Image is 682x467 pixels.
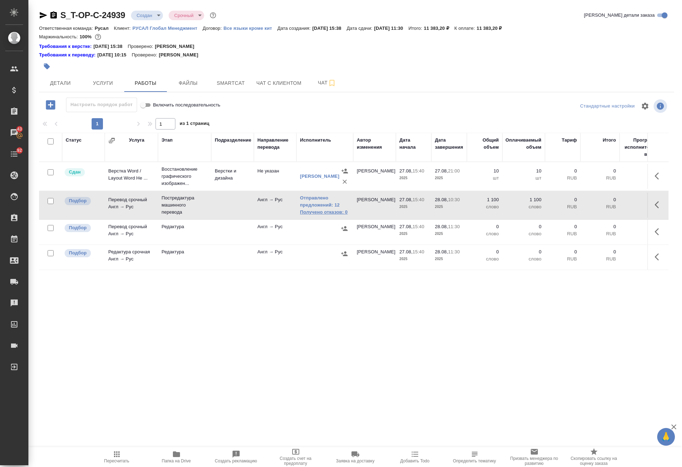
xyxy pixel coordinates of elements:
[506,167,541,175] p: 10
[549,196,577,203] p: 0
[413,168,424,174] p: 15:40
[584,248,616,256] p: 0
[650,223,667,240] button: Здесь прячутся важные кнопки
[385,447,445,467] button: Добавить Todo
[162,194,208,216] p: Постредактура машинного перевода
[399,224,413,229] p: 27.08,
[171,79,205,88] span: Файлы
[339,166,350,176] button: Назначить
[64,196,101,206] div: Можно подбирать исполнителей
[584,203,616,210] p: RUB
[584,223,616,230] p: 0
[155,43,200,50] p: [PERSON_NAME]
[470,223,499,230] p: 0
[448,224,460,229] p: 11:30
[454,26,477,31] p: К оплате:
[93,32,103,42] button: 0.00 RUB;
[509,456,560,466] span: Призвать менеджера по развитию
[39,34,80,39] p: Маржинальность:
[105,193,158,218] td: Перевод срочный Англ → Рус
[339,223,350,234] button: Назначить
[105,164,158,189] td: Верстка Word / Layout Word Не ...
[66,137,82,144] div: Статус
[162,166,208,187] p: Восстановление графического изображен...
[105,220,158,245] td: Перевод срочный Англ → Рус
[256,79,301,88] span: Чат с клиентом
[650,167,667,185] button: Здесь прячутся важные кнопки
[413,197,424,202] p: 15:40
[39,59,55,74] button: Добавить тэг
[339,248,350,259] button: Назначить
[654,99,669,113] span: Посмотреть информацию
[399,168,413,174] p: 27.08,
[506,256,541,263] p: слово
[568,456,620,466] span: Скопировать ссылку на оценку заказа
[399,203,428,210] p: 2025
[159,51,203,59] p: [PERSON_NAME]
[312,26,347,31] p: [DATE] 15:38
[650,248,667,265] button: Здесь прячутся важные кнопки
[97,51,132,59] p: [DATE] 10:15
[39,43,93,50] a: Требования к верстке:
[506,223,541,230] p: 0
[326,447,385,467] button: Заявка на доставку
[506,248,541,256] p: 0
[39,26,95,31] p: Ответственная команда:
[506,175,541,182] p: шт
[549,248,577,256] p: 0
[399,256,428,263] p: 2025
[277,26,312,31] p: Дата создания:
[208,11,218,20] button: Доп статусы указывают на важность/срочность заказа
[64,223,101,233] div: Можно подбирать исполнителей
[584,167,616,175] p: 0
[584,175,616,182] p: RUB
[206,447,266,467] button: Создать рекламацию
[506,196,541,203] p: 1 100
[270,456,321,466] span: Создать счет на предоплату
[95,26,114,31] p: Русал
[660,429,672,444] span: 🙏
[300,137,331,144] div: Исполнитель
[114,26,132,31] p: Клиент:
[637,98,654,115] span: Настроить таблицу
[435,256,463,263] p: 2025
[254,164,296,189] td: Не указан
[64,248,101,258] div: Можно подбирать исполнителей
[2,145,27,163] a: 92
[300,194,350,209] a: Отправлено предложений: 12
[435,249,448,254] p: 28.08,
[60,10,125,20] a: S_T-OP-C-24939
[49,11,58,20] button: Скопировать ссылку
[399,249,413,254] p: 27.08,
[336,458,374,463] span: Заявка на доставку
[215,458,257,463] span: Создать рекламацию
[470,137,499,151] div: Общий объем
[506,137,541,151] div: Оплачиваемый объем
[266,447,326,467] button: Создать счет на предоплату
[13,126,26,133] span: 43
[448,249,460,254] p: 11:30
[549,175,577,182] p: RUB
[435,224,448,229] p: 28.08,
[357,137,392,151] div: Автор изменения
[108,137,115,144] button: Сгруппировать
[477,26,507,31] p: 11 383,20 ₽
[650,196,667,213] button: Здесь прячутся важные кнопки
[470,256,499,263] p: слово
[310,78,344,87] span: Чат
[399,197,413,202] p: 27.08,
[162,223,208,230] p: Редактура
[211,164,254,189] td: Верстки и дизайна
[470,248,499,256] p: 0
[104,458,129,463] span: Пересчитать
[153,101,220,109] span: Включить последовательность
[39,11,48,20] button: Скопировать ссылку для ЯМессенджера
[470,175,499,182] p: шт
[64,167,101,177] div: Менеджер проверил работу исполнителя, передает ее на следующий этап
[549,256,577,263] p: RUB
[69,224,87,231] p: Подбор
[80,34,93,39] p: 100%
[506,203,541,210] p: слово
[408,26,424,31] p: Итого:
[223,26,277,31] p: Все языки кроме кит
